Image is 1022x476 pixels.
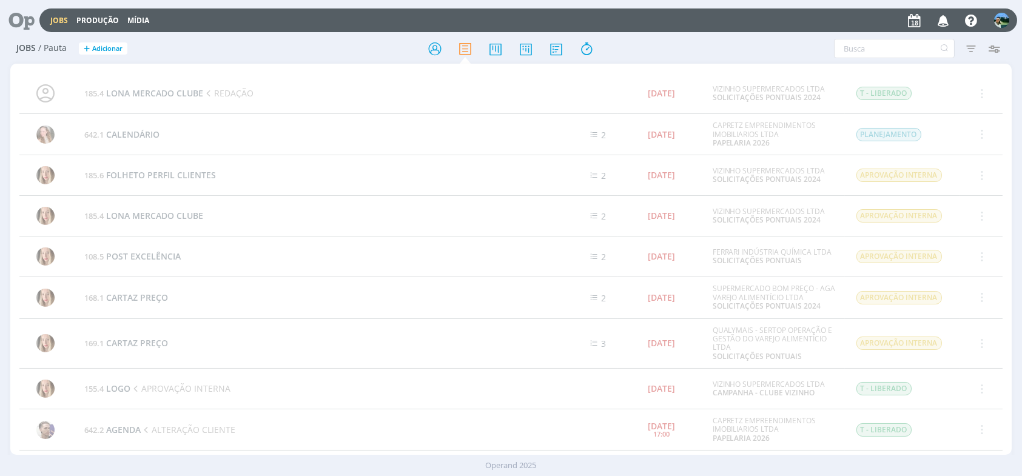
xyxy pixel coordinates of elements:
span: 108.5 [84,251,104,262]
span: 642.1 [84,129,104,140]
a: SOLICITAÇÕES PONTUAIS [713,351,802,361]
a: SOLICITAÇÕES PONTUAIS 2024 [713,301,821,311]
span: Jobs [16,43,36,53]
span: 185.4 [84,88,104,99]
span: + [84,42,90,55]
span: APROVAÇÃO INTERNA [856,169,942,182]
a: Jobs [50,15,68,25]
span: 642.2 [84,424,104,435]
span: CALENDÁRIO [106,129,160,140]
div: [DATE] [648,422,675,431]
input: Busca [834,39,955,58]
a: PAPELARIA 2026 [713,138,770,148]
span: 2 [601,129,606,141]
div: QUALYMAIS - SERTOP OPERAÇÃO E GESTÃO DO VAREJO ALIMENTÍCIO LTDA [713,326,838,361]
span: 2 [601,170,606,181]
span: LONA MERCADO CLUBE [106,87,203,99]
button: +Adicionar [79,42,127,55]
span: 2 [601,292,606,304]
a: Produção [76,15,119,25]
span: CARTAZ PREÇO [106,337,168,349]
a: PAPELARIA 2026 [713,433,770,443]
div: [DATE] [648,89,675,98]
img: T [36,247,55,266]
img: T [36,334,55,352]
div: VIZINHO SUPERMERCADOS LTDA [713,380,838,398]
span: CARTAZ PREÇO [106,292,168,303]
span: 185.4 [84,210,104,221]
div: [DATE] [648,339,675,347]
div: CAPRETZ EMPREENDIMENTOS IMOBILIARIOS LTDA [713,121,838,147]
a: 642.1CALENDÁRIO [84,129,160,140]
span: Adicionar [92,45,123,53]
a: 155.4LOGO [84,383,130,394]
span: APROVAÇÃO INTERNA [856,209,942,223]
button: Mídia [124,16,153,25]
div: [DATE] [648,171,675,179]
span: LONA MERCADO CLUBE [106,210,203,221]
img: T [36,207,55,225]
img: T [36,289,55,307]
span: 3 [601,338,606,349]
span: APROVAÇÃO INTERNA [856,337,942,350]
span: / Pauta [38,43,67,53]
a: 185.4LONA MERCADO CLUBE [84,87,203,99]
img: V [994,13,1009,28]
div: 17:00 [653,431,670,437]
span: T - LIBERADO [856,382,912,395]
a: 642.2AGENDA [84,424,141,435]
span: POST EXCELÊNCIA [106,250,181,262]
img: T [36,166,55,184]
a: 185.4LONA MERCADO CLUBE [84,210,203,221]
div: [DATE] [648,130,675,139]
span: REDAÇÃO [203,87,254,99]
span: T - LIBERADO [856,87,912,100]
span: T - LIBERADO [856,423,912,437]
div: [DATE] [648,212,675,220]
div: FERRARI INDÚSTRIA QUÍMICA LTDA [713,248,838,266]
img: T [36,380,55,398]
a: SOLICITAÇÕES PONTUAIS 2024 [713,92,821,102]
span: AGENDA [106,424,141,435]
div: [DATE] [648,252,675,261]
a: 169.1CARTAZ PREÇO [84,337,168,349]
div: [DATE] [648,293,675,302]
span: APROVAÇÃO INTERNA [130,383,230,394]
div: [DATE] [648,384,675,393]
span: 169.1 [84,338,104,349]
span: PLANEJAMENTO [856,128,921,141]
img: D [36,421,55,439]
button: Produção [73,16,123,25]
button: V [993,10,1010,31]
span: 155.4 [84,383,104,394]
span: APROVAÇÃO INTERNA [856,291,942,304]
div: VIZINHO SUPERMERCADOS LTDA [713,207,838,225]
span: FOLHETO PERFIL CLIENTES [106,169,216,181]
span: 168.1 [84,292,104,303]
a: 185.6FOLHETO PERFIL CLIENTES [84,169,216,181]
a: CAMPANHA - CLUBE VIZINHO [713,387,815,398]
a: Mídia [127,15,149,25]
button: Jobs [47,16,72,25]
span: APROVAÇÃO INTERNA [856,250,942,263]
a: SOLICITAÇÕES PONTUAIS [713,255,802,266]
div: VIZINHO SUPERMERCADOS LTDA [713,85,838,102]
span: 2 [601,210,606,222]
div: CAPRETZ EMPREENDIMENTOS IMOBILIARIOS LTDA [713,417,838,443]
span: 185.6 [84,170,104,181]
div: VIZINHO SUPERMERCADOS LTDA [713,167,838,184]
img: G [36,126,55,144]
a: 168.1CARTAZ PREÇO [84,292,168,303]
div: SUPERMERCADO BOM PREÇO - AGA VAREJO ALIMENTÍCIO LTDA [713,284,838,310]
span: LOGO [106,383,130,394]
a: SOLICITAÇÕES PONTUAIS 2024 [713,174,821,184]
span: 2 [601,251,606,263]
a: SOLICITAÇÕES PONTUAIS 2024 [713,215,821,225]
span: ALTERAÇÃO CLIENTE [141,424,235,435]
a: 108.5POST EXCELÊNCIA [84,250,181,262]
